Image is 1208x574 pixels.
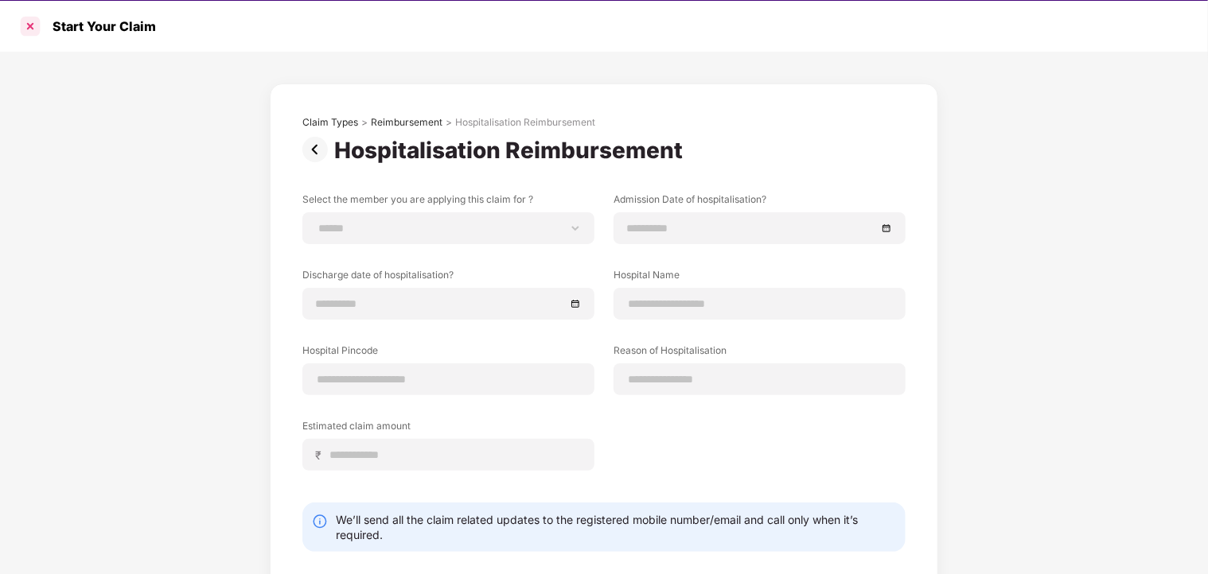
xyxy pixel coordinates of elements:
[302,192,594,212] label: Select the member you are applying this claim for ?
[614,268,906,288] label: Hospital Name
[614,343,906,363] label: Reason of Hospitalisation
[371,116,442,129] div: Reimbursement
[43,18,156,34] div: Start Your Claim
[302,419,594,439] label: Estimated claim amount
[315,448,328,463] span: ₹
[455,116,595,129] div: Hospitalisation Reimbursement
[614,192,906,212] label: Admission Date of hospitalisation?
[302,343,594,363] label: Hospital Pincode
[302,268,594,288] label: Discharge date of hospitalisation?
[336,512,896,542] div: We’ll send all the claim related updates to the registered mobile number/email and call only when...
[302,116,358,129] div: Claim Types
[446,116,452,129] div: >
[302,137,334,162] img: svg+xml;base64,PHN2ZyBpZD0iUHJldi0zMngzMiIgeG1sbnM9Imh0dHA6Ly93d3cudzMub3JnLzIwMDAvc3ZnIiB3aWR0aD...
[361,116,368,129] div: >
[312,514,328,529] img: svg+xml;base64,PHN2ZyBpZD0iSW5mby0yMHgyMCIgeG1sbnM9Imh0dHA6Ly93d3cudzMub3JnLzIwMDAvc3ZnIiB3aWR0aD...
[334,137,689,164] div: Hospitalisation Reimbursement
